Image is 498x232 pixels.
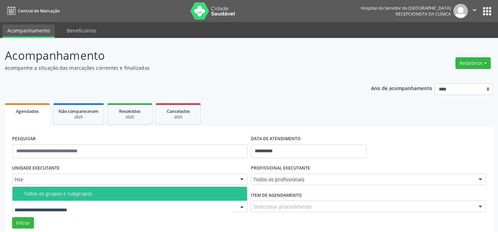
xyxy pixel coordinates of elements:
[371,84,432,92] p: Ano de acompanhamento
[12,163,60,174] label: UNIDADE EXECUTANTE
[453,4,468,18] img: img
[161,115,196,120] div: 2025
[253,203,311,210] span: Selecionar procedimento
[18,8,60,14] span: Central de Marcação
[468,4,481,18] button: 
[119,108,141,114] span: Resolvidos
[15,176,233,183] span: Hse
[24,191,243,196] div: Todos os grupos e subgrupos
[481,5,493,17] button: apps
[251,190,302,201] label: Item de agendamento
[62,25,101,37] a: Beneficiários
[112,115,147,120] div: 2025
[12,134,36,144] label: PESQUISAR
[251,134,301,144] label: DATA DE ATENDIMENTO
[251,163,310,174] label: PROFISSIONAL EXECUTANTE
[167,108,190,114] span: Cancelados
[58,115,99,120] div: 2025
[12,217,34,229] button: Filtrar
[253,176,472,183] span: Todos os profissionais
[361,5,451,11] div: Hospital do Servidor do [GEOGRAPHIC_DATA]
[455,57,491,69] button: Relatórios
[5,47,347,64] p: Acompanhamento
[5,64,347,71] p: Acompanhe a situação das marcações correntes e finalizadas
[5,5,60,17] a: Central de Marcação
[16,108,39,114] span: Agendados
[471,6,478,14] i: 
[58,108,99,114] span: Não compareceram
[2,25,55,38] a: Acompanhamento
[396,11,451,17] span: Recepcionista da clínica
